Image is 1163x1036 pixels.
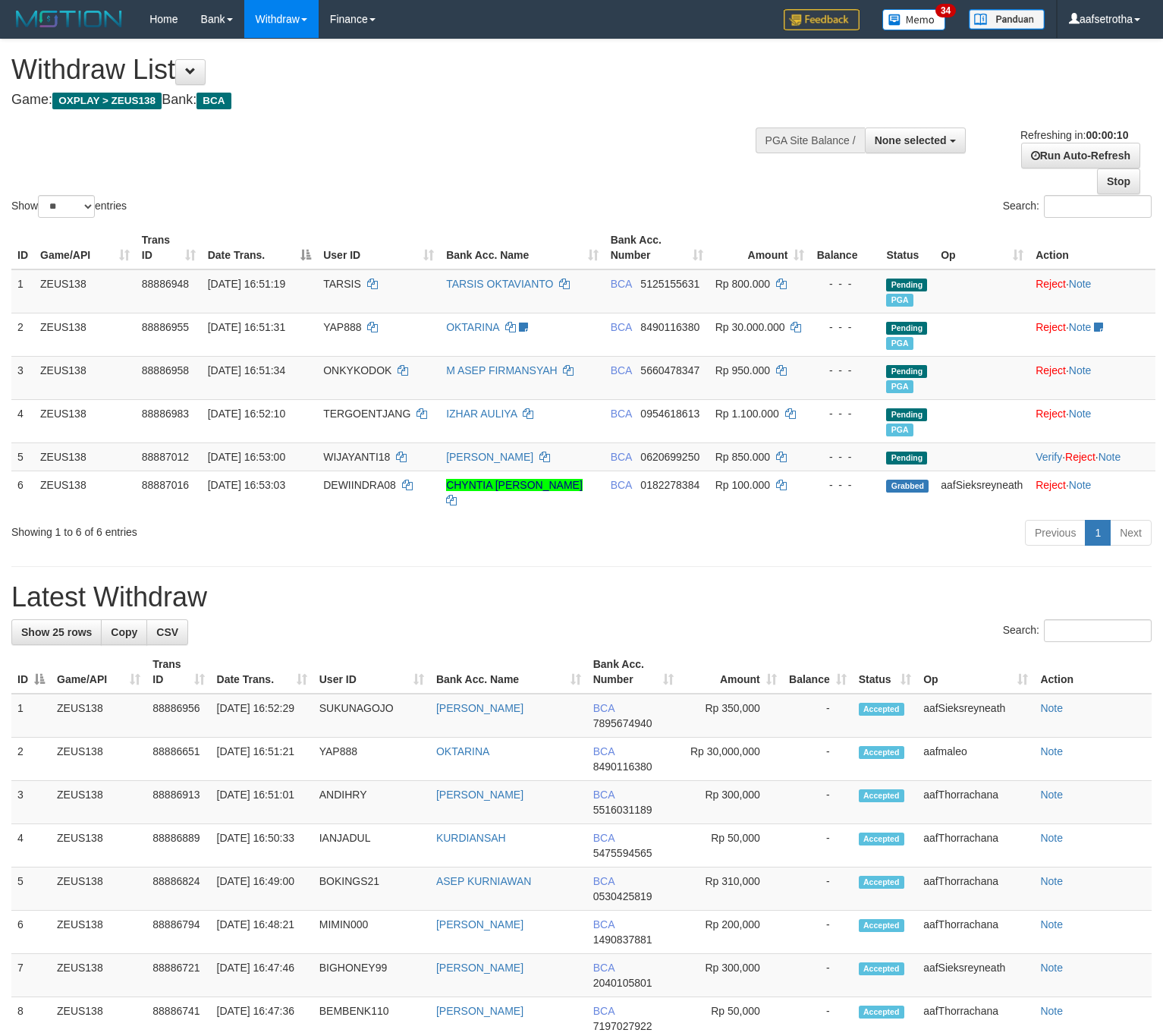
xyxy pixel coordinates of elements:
th: Trans ID: activate to sort column ascending [136,226,202,269]
span: [DATE] 16:53:00 [208,451,285,463]
a: KURDIANSAH [436,832,506,844]
td: 5 [11,442,34,471]
td: 88886824 [146,868,210,911]
span: Rp 850.000 [715,451,770,463]
td: Rp 50,000 [680,824,783,868]
th: Trans ID: activate to sort column ascending [146,650,210,694]
a: OKTARINA [446,321,499,333]
th: Date Trans.: activate to sort column ascending [211,650,313,694]
a: IZHAR AULIYA [446,408,517,420]
a: Note [1069,321,1092,333]
span: Copy 2040105801 to clipboard [593,977,652,989]
span: BCA [611,278,632,290]
span: Accepted [859,876,904,889]
span: Rp 30.000.000 [715,321,785,333]
td: - [783,954,853,997]
td: 5 [11,868,51,911]
td: Rp 350,000 [680,694,783,738]
span: Copy 0620699250 to clipboard [640,451,699,463]
a: Previous [1025,520,1086,546]
td: ZEUS138 [34,442,136,471]
span: Accepted [859,746,904,759]
th: Bank Acc. Number: activate to sort column ascending [605,226,709,269]
h1: Latest Withdraw [11,582,1152,612]
th: Bank Acc. Name: activate to sort column ascending [440,226,605,269]
a: Note [1040,702,1063,714]
td: ZEUS138 [34,399,136,442]
div: - - - [816,406,874,421]
span: TERGOENTJANG [323,408,410,420]
span: Pending [886,408,927,421]
img: Button%20Memo.svg [882,9,946,30]
td: ZEUS138 [34,313,136,356]
span: Copy 5660478347 to clipboard [640,364,699,376]
td: · [1029,471,1155,514]
td: ZEUS138 [34,356,136,399]
a: Reject [1065,451,1095,463]
th: Balance [810,226,880,269]
span: Refreshing in: [1020,129,1128,141]
span: Rp 100.000 [715,479,770,491]
span: BCA [196,93,231,109]
span: Accepted [859,1006,904,1019]
span: Copy 0954618613 to clipboard [640,408,699,420]
td: ZEUS138 [51,868,146,911]
td: 88886721 [146,954,210,997]
span: Copy 0182278384 to clipboard [640,479,699,491]
h1: Withdraw List [11,55,760,85]
td: aafmaleo [917,738,1034,781]
span: [DATE] 16:53:03 [208,479,285,491]
span: BCA [593,832,615,844]
td: BOKINGS21 [313,868,430,911]
td: - [783,781,853,824]
th: User ID: activate to sort column ascending [317,226,440,269]
a: Note [1040,832,1063,844]
td: 1 [11,269,34,313]
h4: Game: Bank: [11,93,760,108]
td: Rp 310,000 [680,868,783,911]
img: Feedback.jpg [784,9,860,30]
a: Reject [1036,479,1066,491]
td: 1 [11,694,51,738]
th: User ID: activate to sort column ascending [313,650,430,694]
td: ANDIHRY [313,781,430,824]
a: Reject [1036,321,1066,333]
span: Rp 800.000 [715,278,770,290]
td: ZEUS138 [51,694,146,738]
a: Copy [101,619,147,645]
span: WIJAYANTI18 [323,451,390,463]
span: [DATE] 16:51:31 [208,321,285,333]
span: BCA [611,408,632,420]
td: · [1029,356,1155,399]
td: Rp 30,000,000 [680,738,783,781]
a: Note [1040,875,1063,887]
td: 4 [11,399,34,442]
span: BCA [593,789,615,801]
td: MIMIN000 [313,911,430,954]
a: Note [1069,278,1092,290]
span: Marked by aafnoeunsreypich [886,294,913,307]
a: Note [1040,962,1063,974]
td: aafSieksreyneath [917,954,1034,997]
td: ZEUS138 [51,824,146,868]
th: Game/API: activate to sort column ascending [34,226,136,269]
a: Reject [1036,408,1066,420]
span: 88887016 [142,479,189,491]
td: ZEUS138 [34,269,136,313]
span: Copy 7197027922 to clipboard [593,1020,652,1032]
td: 2 [11,738,51,781]
span: Accepted [859,789,904,802]
td: · [1029,269,1155,313]
span: Marked by aafnoeunsreypich [886,424,913,436]
a: [PERSON_NAME] [436,962,523,974]
td: [DATE] 16:51:01 [211,781,313,824]
span: BCA [611,451,632,463]
td: aafThorrachana [917,911,1034,954]
td: aafThorrachana [917,824,1034,868]
div: - - - [816,449,874,464]
td: ZEUS138 [34,471,136,514]
th: Amount: activate to sort column ascending [709,226,811,269]
a: OKTARINA [436,745,490,757]
a: Note [1040,789,1063,801]
span: TARSIS [323,278,361,290]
